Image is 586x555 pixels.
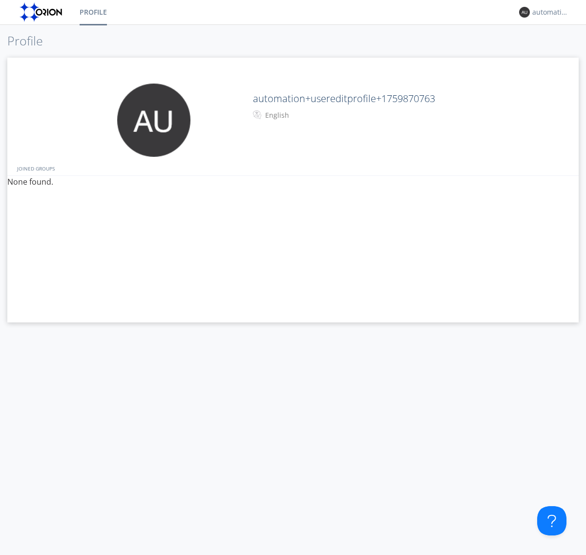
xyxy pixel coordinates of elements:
h1: Profile [7,34,579,48]
div: JOINED GROUPS [15,161,576,175]
img: orion-labs-logo.svg [20,2,65,22]
iframe: Toggle Customer Support [537,506,566,535]
h2: automation+usereditprofile+1759870763 [253,93,524,104]
div: English [265,110,347,120]
img: In groups with Translation enabled, your messages will be automatically translated to and from th... [253,109,263,121]
p: None found. [7,176,579,189]
img: 373638.png [117,84,190,157]
div: automation+usereditprofile+1759870763 [532,7,569,17]
img: 373638.png [519,7,530,18]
